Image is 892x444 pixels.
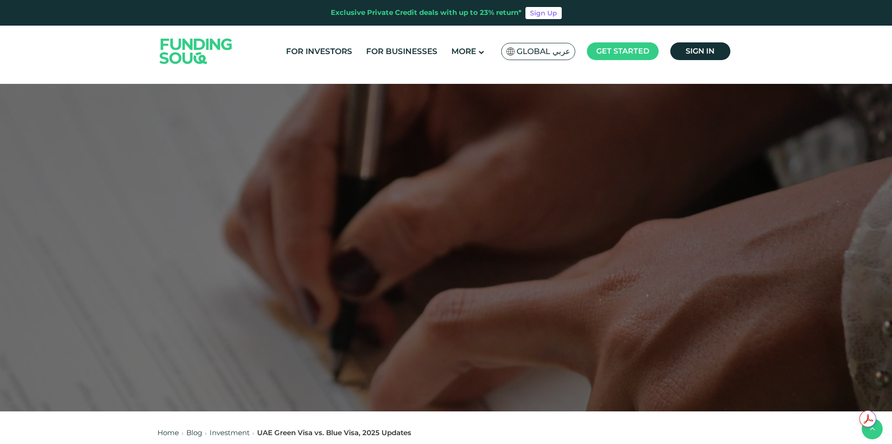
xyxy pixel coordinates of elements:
button: back [862,418,883,439]
span: Sign in [686,47,715,55]
a: Investment [210,428,250,437]
span: More [451,47,476,56]
span: Global عربي [517,46,570,57]
a: For Businesses [364,44,440,59]
img: Logo [150,27,242,75]
span: Get started [596,47,649,55]
a: Blog [186,428,202,437]
a: For Investors [284,44,354,59]
img: SA Flag [506,48,515,55]
div: Exclusive Private Credit deals with up to 23% return* [331,7,522,18]
a: Sign Up [525,7,562,19]
a: Home [157,428,179,437]
div: UAE Green Visa vs. Blue Visa, 2025 Updates [257,428,411,438]
a: Sign in [670,42,730,60]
